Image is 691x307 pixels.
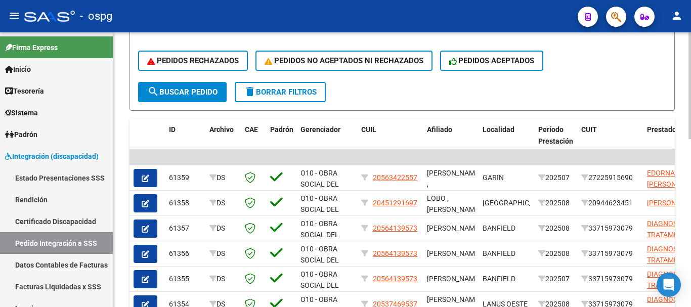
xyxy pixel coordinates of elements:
[427,169,481,200] span: [PERSON_NAME] , [PERSON_NAME]
[255,51,433,71] button: PEDIDOS NO ACEPTADOS NI RECHAZADOS
[427,275,481,283] span: [PERSON_NAME]
[657,273,681,297] div: Open Intercom Messenger
[427,194,481,214] span: LOBO , [PERSON_NAME]
[361,125,376,134] span: CUIL
[205,119,241,163] datatable-header-cell: Archivo
[209,248,237,259] div: DS
[479,119,534,163] datatable-header-cell: Localidad
[440,51,544,71] button: PEDIDOS ACEPTADOS
[169,125,176,134] span: ID
[581,197,639,209] div: 20944623451
[538,125,573,145] span: Período Prestación
[300,220,339,262] span: O10 - OBRA SOCIAL DEL PERSONAL GRAFICO
[427,249,481,257] span: [PERSON_NAME]
[534,119,577,163] datatable-header-cell: Período Prestación
[538,172,573,184] div: 202507
[373,199,417,207] span: 20451291697
[235,82,326,102] button: Borrar Filtros
[373,173,417,182] span: 20563422557
[169,197,201,209] div: 61358
[245,125,258,134] span: CAE
[147,85,159,98] mat-icon: search
[209,273,237,285] div: DS
[373,275,417,283] span: 20564139573
[300,125,340,134] span: Gerenciador
[147,87,218,97] span: Buscar Pedido
[427,224,481,232] span: [PERSON_NAME]
[165,119,205,163] datatable-header-cell: ID
[357,119,423,163] datatable-header-cell: CUIL
[581,125,597,134] span: CUIT
[169,248,201,259] div: 61356
[147,56,239,65] span: PEDIDOS RECHAZADOS
[244,85,256,98] mat-icon: delete
[538,273,573,285] div: 202507
[427,125,452,134] span: Afiliado
[209,125,234,134] span: Archivo
[483,199,551,207] span: [GEOGRAPHIC_DATA]
[449,56,535,65] span: PEDIDOS ACEPTADOS
[373,224,417,232] span: 20564139573
[581,248,639,259] div: 33715973079
[5,85,44,97] span: Tesorería
[8,10,20,22] mat-icon: menu
[169,273,201,285] div: 61355
[577,119,643,163] datatable-header-cell: CUIT
[647,125,679,134] span: Prestador
[266,119,296,163] datatable-header-cell: Padrón
[5,129,37,140] span: Padrón
[300,245,339,287] span: O10 - OBRA SOCIAL DEL PERSONAL GRAFICO
[483,275,515,283] span: BANFIELD
[169,223,201,234] div: 61357
[300,194,339,237] span: O10 - OBRA SOCIAL DEL PERSONAL GRAFICO
[483,125,514,134] span: Localidad
[209,197,237,209] div: DS
[296,119,357,163] datatable-header-cell: Gerenciador
[241,119,266,163] datatable-header-cell: CAE
[538,197,573,209] div: 202508
[581,172,639,184] div: 27225915690
[300,169,339,211] span: O10 - OBRA SOCIAL DEL PERSONAL GRAFICO
[581,273,639,285] div: 33715973079
[538,248,573,259] div: 202508
[169,172,201,184] div: 61359
[80,5,112,27] span: - ospg
[5,107,38,118] span: Sistema
[483,173,504,182] span: GARIN
[5,42,58,53] span: Firma Express
[373,249,417,257] span: 20564139573
[138,51,248,71] button: PEDIDOS RECHAZADOS
[5,64,31,75] span: Inicio
[244,87,317,97] span: Borrar Filtros
[209,223,237,234] div: DS
[5,151,99,162] span: Integración (discapacidad)
[423,119,479,163] datatable-header-cell: Afiliado
[671,10,683,22] mat-icon: person
[483,224,515,232] span: BANFIELD
[270,125,293,134] span: Padrón
[483,249,515,257] span: BANFIELD
[209,172,237,184] div: DS
[581,223,639,234] div: 33715973079
[138,82,227,102] button: Buscar Pedido
[538,223,573,234] div: 202508
[265,56,423,65] span: PEDIDOS NO ACEPTADOS NI RECHAZADOS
